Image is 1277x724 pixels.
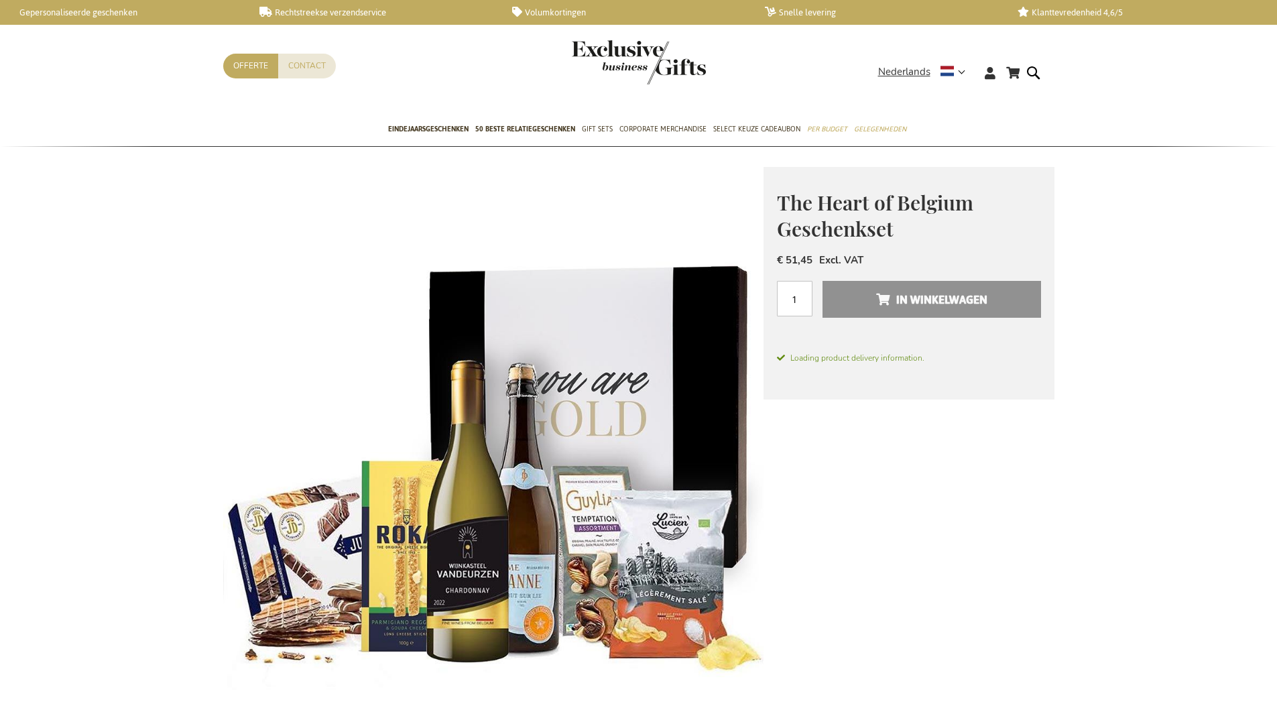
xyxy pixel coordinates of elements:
a: Klanttevredenheid 4,6/5 [1018,7,1249,18]
span: The Heart of Belgium Geschenkset [777,189,973,242]
img: Exclusive Business gifts logo [572,40,706,84]
span: Gelegenheden [854,122,906,136]
a: Gift Sets [582,113,613,147]
span: Excl. VAT [819,253,863,267]
input: Aantal [777,281,812,316]
a: store logo [572,40,639,84]
span: Loading product delivery information. [777,352,1041,364]
span: 50 beste relatiegeschenken [475,122,575,136]
a: Per Budget [807,113,847,147]
a: Gepersonaliseerde geschenken [7,7,238,18]
a: Eindejaarsgeschenken [388,113,469,147]
a: Corporate Merchandise [619,113,707,147]
a: Volumkortingen [512,7,743,18]
img: The Heart Of Belgium Gift Set [223,167,764,707]
a: Contact [278,54,336,78]
a: Select Keuze Cadeaubon [713,113,800,147]
span: Nederlands [878,64,930,80]
a: Snelle levering [765,7,996,18]
a: Gelegenheden [854,113,906,147]
a: Offerte [223,54,278,78]
span: Gift Sets [582,122,613,136]
span: € 51,45 [777,253,812,267]
a: 50 beste relatiegeschenken [475,113,575,147]
span: Select Keuze Cadeaubon [713,122,800,136]
span: Corporate Merchandise [619,122,707,136]
a: Rechtstreekse verzendservice [259,7,491,18]
span: Per Budget [807,122,847,136]
span: Eindejaarsgeschenken [388,122,469,136]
